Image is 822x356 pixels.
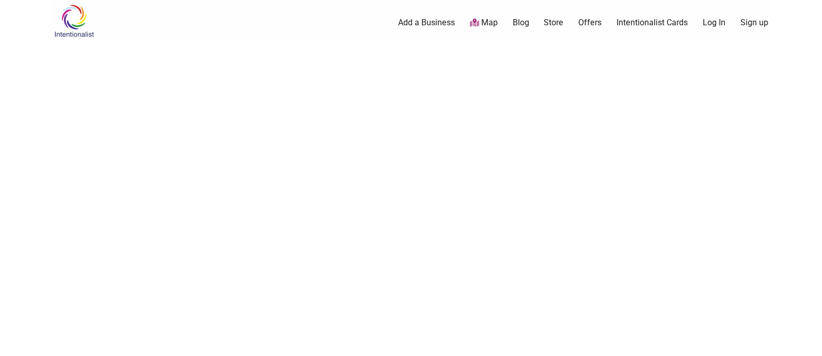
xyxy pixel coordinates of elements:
img: Intentionalist [50,4,99,38]
a: Sign up [740,17,768,28]
a: Map [470,17,498,29]
a: Intentionalist Cards [616,17,688,28]
a: Store [544,17,563,28]
a: Add a Business [398,17,455,28]
a: Offers [578,17,602,28]
a: Log In [703,17,725,28]
a: Blog [513,17,529,28]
